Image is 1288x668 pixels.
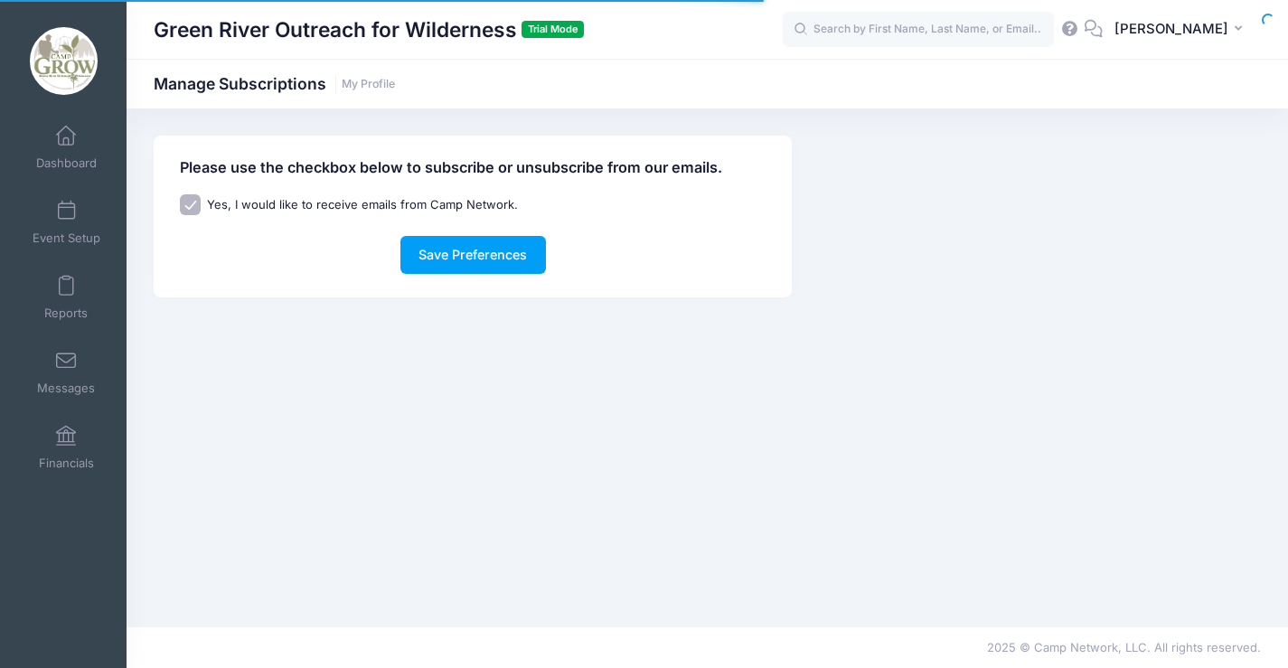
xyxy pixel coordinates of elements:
span: Reports [44,306,88,321]
input: Search by First Name, Last Name, or Email... [783,12,1054,48]
span: Messages [37,381,95,396]
a: Messages [24,341,109,404]
h1: Manage Subscriptions [154,74,395,93]
a: Financials [24,416,109,479]
span: Dashboard [36,155,97,171]
a: Reports [24,266,109,329]
label: Yes, I would like to receive emails from Camp Network. [207,196,518,214]
span: Trial Mode [522,21,584,38]
span: 2025 © Camp Network, LLC. All rights reserved. [987,640,1261,654]
button: Save Preferences [400,236,546,275]
span: [PERSON_NAME] [1114,19,1228,39]
img: Green River Outreach for Wilderness [30,27,98,95]
button: [PERSON_NAME] [1103,9,1261,51]
span: Event Setup [33,231,100,246]
span: Financials [39,456,94,471]
h4: Please use the checkbox below to subscribe or unsubscribe from our emails. [180,159,766,177]
a: My Profile [342,78,395,91]
h1: Green River Outreach for Wilderness [154,9,584,51]
a: Dashboard [24,116,109,179]
a: Event Setup [24,191,109,254]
